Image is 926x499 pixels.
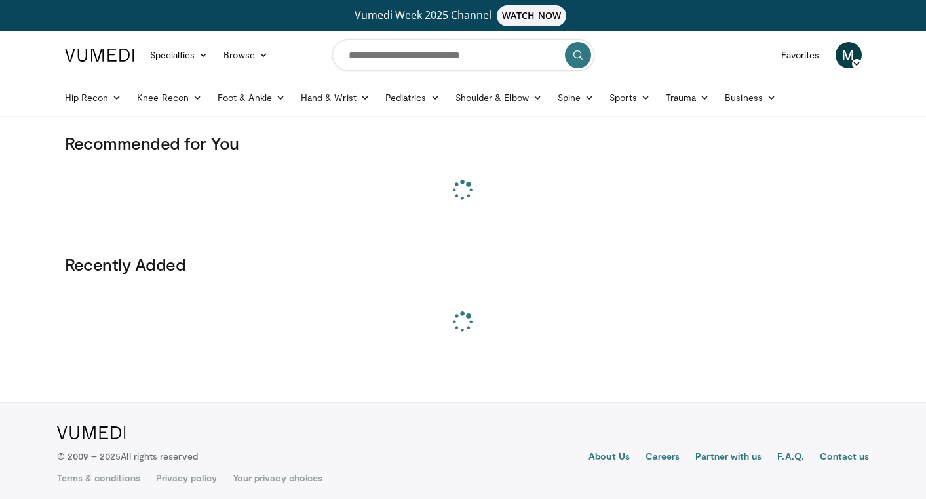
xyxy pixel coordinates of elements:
[65,132,862,153] h3: Recommended for You
[67,5,860,26] a: Vumedi Week 2025 ChannelWATCH NOW
[588,450,630,466] a: About Us
[550,85,602,111] a: Spine
[332,39,594,71] input: Search topics, interventions
[233,471,322,485] a: Your privacy choices
[57,426,126,439] img: VuMedi Logo
[602,85,658,111] a: Sports
[717,85,784,111] a: Business
[658,85,718,111] a: Trauma
[57,85,130,111] a: Hip Recon
[121,450,197,462] span: All rights reserved
[820,450,870,466] a: Contact us
[293,85,377,111] a: Hand & Wrist
[142,42,216,68] a: Specialties
[777,450,803,466] a: F.A.Q.
[216,42,276,68] a: Browse
[448,85,550,111] a: Shoulder & Elbow
[65,49,134,62] img: VuMedi Logo
[377,85,448,111] a: Pediatrics
[646,450,680,466] a: Careers
[497,5,566,26] span: WATCH NOW
[695,450,762,466] a: Partner with us
[156,471,217,485] a: Privacy policy
[129,85,210,111] a: Knee Recon
[65,254,862,275] h3: Recently Added
[57,450,198,463] p: © 2009 – 2025
[57,471,140,485] a: Terms & conditions
[836,42,862,68] a: M
[773,42,828,68] a: Favorites
[210,85,293,111] a: Foot & Ankle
